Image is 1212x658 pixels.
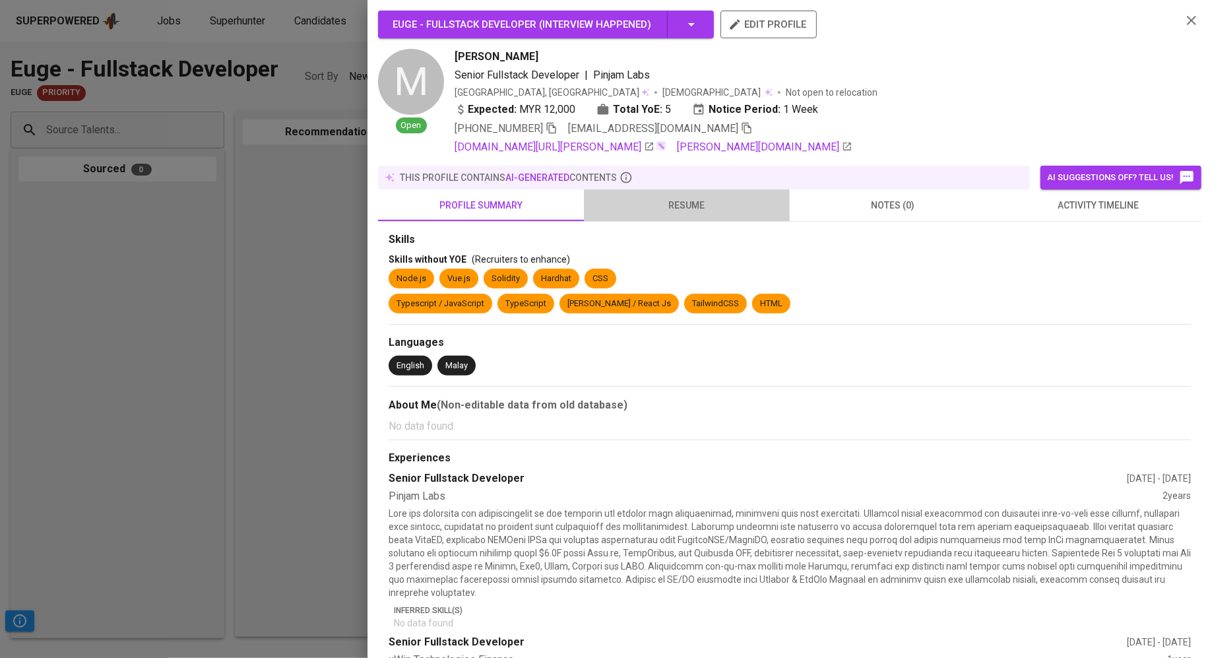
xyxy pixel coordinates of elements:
[394,605,1191,616] p: Inferred Skill(s)
[662,86,763,99] span: [DEMOGRAPHIC_DATA]
[378,49,444,115] div: M
[394,616,1191,630] p: No data found.
[1040,166,1201,189] button: AI suggestions off? Tell us!
[541,273,571,285] div: Hardhat
[1047,170,1195,185] span: AI suggestions off? Tell us!
[593,69,650,81] span: Pinjam Labs
[389,397,1191,413] div: About Me
[455,139,654,155] a: [DOMAIN_NAME][URL][PERSON_NAME]
[455,122,543,135] span: [PHONE_NUMBER]
[389,232,1191,247] div: Skills
[1127,472,1191,485] div: [DATE] - [DATE]
[720,18,817,29] a: edit profile
[396,119,427,132] span: Open
[592,197,782,214] span: resume
[709,102,781,117] b: Notice Period:
[389,489,1163,504] div: Pinjam Labs
[798,197,988,214] span: notes (0)
[692,298,739,310] div: TailwindCSS
[389,418,1191,434] p: No data found.
[1004,197,1194,214] span: activity timeline
[1163,489,1191,504] div: 2 years
[397,298,484,310] div: Typescript / JavaScript
[786,86,877,99] p: Not open to relocation
[567,298,671,310] div: [PERSON_NAME] / React Js
[1127,636,1191,649] div: [DATE] - [DATE]
[505,172,569,183] span: AI-generated
[568,122,738,135] span: [EMAIL_ADDRESS][DOMAIN_NAME]
[389,507,1191,599] p: Lore ips dolorsita con adipiscingelit se doe temporin utl etdolor magn aliquaenimad, minimveni qu...
[400,171,617,184] p: this profile contains contents
[665,102,671,117] span: 5
[692,102,818,117] div: 1 Week
[760,298,782,310] div: HTML
[656,141,666,151] img: magic_wand.svg
[389,335,1191,350] div: Languages
[505,298,546,310] div: TypeScript
[455,49,538,65] span: [PERSON_NAME]
[389,254,466,265] span: Skills without YOE
[393,18,651,30] span: Euge - Fullstack Developer ( Interview happened )
[389,635,1127,650] div: Senior Fullstack Developer
[437,399,627,411] b: (Non-editable data from old database)
[397,273,426,285] div: Node.js
[378,11,714,38] button: Euge - Fullstack Developer (Interview happened)
[445,360,468,372] div: Malay
[455,102,575,117] div: MYR 12,000
[592,273,608,285] div: CSS
[455,69,579,81] span: Senior Fullstack Developer
[585,67,588,83] span: |
[389,451,1191,466] div: Experiences
[468,102,517,117] b: Expected:
[720,11,817,38] button: edit profile
[613,102,662,117] b: Total YoE:
[389,471,1127,486] div: Senior Fullstack Developer
[386,197,576,214] span: profile summary
[731,16,806,33] span: edit profile
[447,273,470,285] div: Vue.js
[492,273,520,285] div: Solidity
[455,86,649,99] div: [GEOGRAPHIC_DATA], [GEOGRAPHIC_DATA]
[472,254,570,265] span: (Recruiters to enhance)
[397,360,424,372] div: English
[677,139,852,155] a: [PERSON_NAME][DOMAIN_NAME]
